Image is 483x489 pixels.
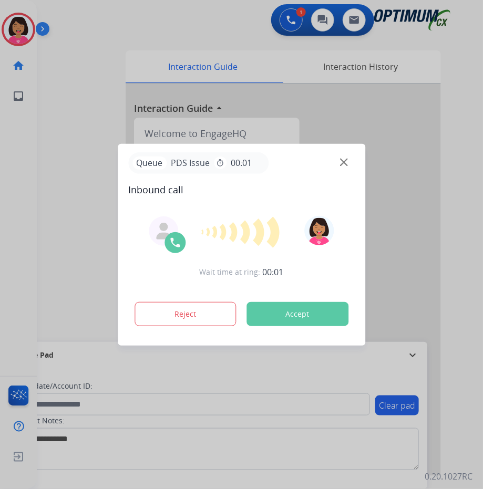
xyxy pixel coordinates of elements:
span: 00:01 [263,266,284,278]
mat-icon: timer [216,159,224,167]
button: Reject [135,302,237,326]
button: Accept [246,302,348,326]
span: 00:01 [231,157,252,169]
img: agent-avatar [155,223,172,240]
span: Wait time at ring: [200,267,261,277]
img: avatar [305,216,334,245]
span: PDS Issue [167,157,214,169]
p: 0.20.1027RC [425,470,472,483]
p: Queue [132,157,167,170]
img: close-button [340,158,348,166]
span: Inbound call [128,182,355,197]
img: call-icon [169,236,181,249]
